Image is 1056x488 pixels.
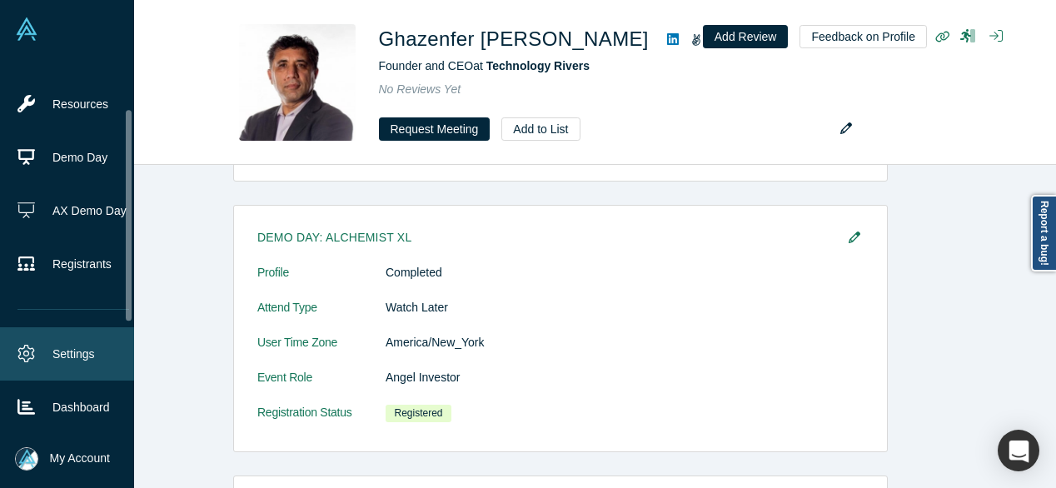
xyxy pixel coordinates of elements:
[257,299,386,334] dt: Attend Type
[379,59,590,72] span: Founder and CEO at
[15,447,38,471] img: Mia Scott's Account
[799,25,927,48] button: Feedback on Profile
[379,82,461,96] span: No Reviews Yet
[386,299,864,316] dd: Watch Later
[15,447,110,471] button: My Account
[386,369,864,386] dd: Angel Investor
[15,17,38,41] img: Alchemist Vault Logo
[50,450,110,467] span: My Account
[257,229,840,246] h3: Demo Day: Alchemist XL
[379,24,649,54] h1: Ghazenfer [PERSON_NAME]
[486,59,590,72] a: Technology Rivers
[379,117,491,141] button: Request Meeting
[257,369,386,404] dt: Event Role
[386,405,451,422] span: Registered
[239,24,356,141] img: Ghazenfer Mansoor's Profile Image
[386,334,864,351] dd: America/New_York
[501,117,580,141] button: Add to List
[257,334,386,369] dt: User Time Zone
[1031,195,1056,271] a: Report a bug!
[703,25,789,48] button: Add Review
[257,264,386,299] dt: Profile
[257,404,386,440] dt: Registration Status
[386,264,864,281] dd: Completed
